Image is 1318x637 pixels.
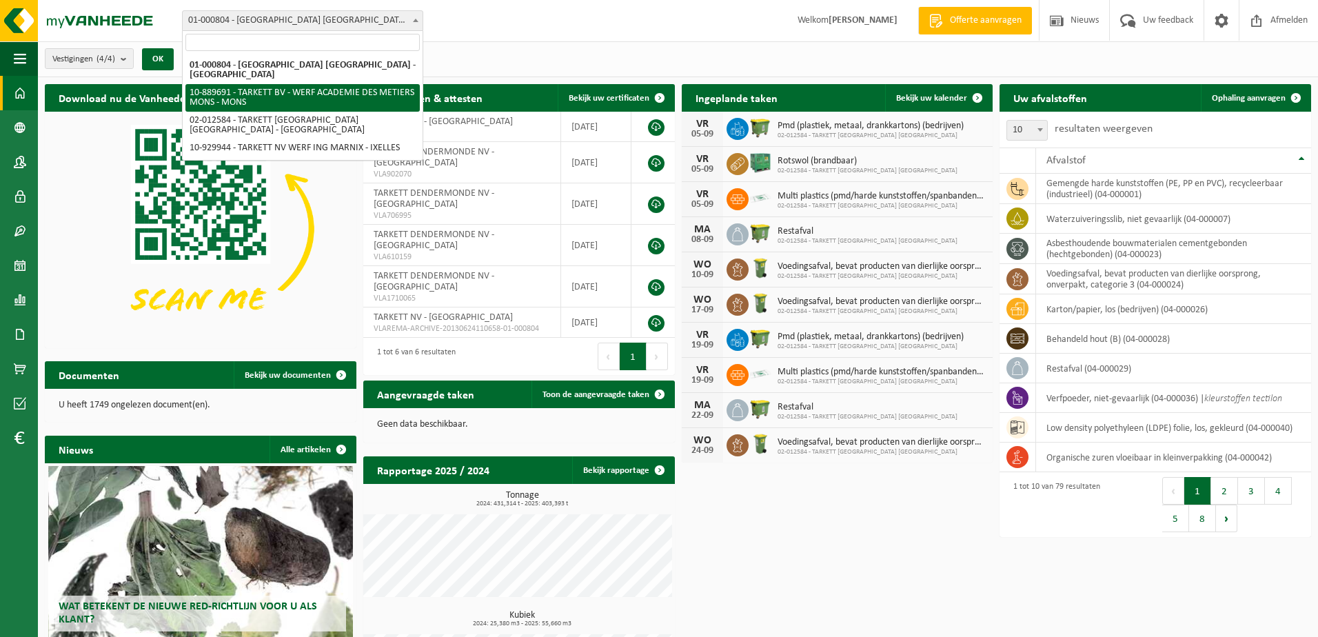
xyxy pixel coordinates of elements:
[1036,294,1311,324] td: karton/papier, los (bedrijven) (04-000026)
[45,112,356,345] img: Download de VHEPlus App
[778,226,957,237] span: Restafval
[689,330,716,341] div: VR
[689,376,716,385] div: 19-09
[561,183,631,225] td: [DATE]
[374,210,550,221] span: VLA706995
[749,186,772,210] img: LP-SK-00500-LPE-16
[558,84,673,112] a: Bekijk uw certificaten
[185,84,420,112] li: 10-889691 - TARKETT BV - WERF ACADEMIE DES METIERS MONS - MONS
[363,84,496,111] h2: Certificaten & attesten
[59,601,317,625] span: Wat betekent de nieuwe RED-richtlijn voor u als klant?
[778,237,957,245] span: 02-012584 - TARKETT [GEOGRAPHIC_DATA] [GEOGRAPHIC_DATA]
[374,271,494,292] span: TARKETT DENDERMONDE NV - [GEOGRAPHIC_DATA]
[647,343,668,370] button: Next
[374,312,513,323] span: TARKETT NV - [GEOGRAPHIC_DATA]
[185,139,420,157] li: 10-929944 - TARKETT NV WERF ING MARNIX - IXELLES
[689,305,716,315] div: 17-09
[97,54,115,63] count: (4/4)
[142,48,174,70] button: OK
[374,323,550,334] span: VLAREMA-ARCHIVE-20130624110658-01-000804
[1184,477,1211,505] button: 1
[778,448,986,456] span: 02-012584 - TARKETT [GEOGRAPHIC_DATA] [GEOGRAPHIC_DATA]
[778,343,964,351] span: 02-012584 - TARKETT [GEOGRAPHIC_DATA] [GEOGRAPHIC_DATA]
[689,446,716,456] div: 24-09
[778,402,957,413] span: Restafval
[778,437,986,448] span: Voedingsafval, bevat producten van dierlijke oorsprong, onverpakt, categorie 3
[689,435,716,446] div: WO
[689,154,716,165] div: VR
[370,620,675,627] span: 2024: 25,380 m3 - 2025: 55,660 m3
[778,307,986,316] span: 02-012584 - TARKETT [GEOGRAPHIC_DATA] [GEOGRAPHIC_DATA]
[1265,477,1292,505] button: 4
[1006,476,1100,534] div: 1 tot 10 van 79 resultaten
[778,167,957,175] span: 02-012584 - TARKETT [GEOGRAPHIC_DATA] [GEOGRAPHIC_DATA]
[270,436,355,463] a: Alle artikelen
[885,84,991,112] a: Bekijk uw kalender
[689,200,716,210] div: 05-09
[374,188,494,210] span: TARKETT DENDERMONDE NV - [GEOGRAPHIC_DATA]
[689,189,716,200] div: VR
[896,94,967,103] span: Bekijk uw kalender
[689,400,716,411] div: MA
[1036,324,1311,354] td: behandeld hout (B) (04-000028)
[1000,84,1101,111] h2: Uw afvalstoffen
[689,270,716,280] div: 10-09
[374,128,550,139] span: RED25003805
[946,14,1025,28] span: Offerte aanvragen
[245,371,331,380] span: Bekijk uw documenten
[374,147,494,168] span: TARKETT DENDERMONDE NV - [GEOGRAPHIC_DATA]
[561,112,631,142] td: [DATE]
[778,261,986,272] span: Voedingsafval, bevat producten van dierlijke oorsprong, onverpakt, categorie 3
[370,501,675,507] span: 2024: 431,314 t - 2025: 403,393 t
[829,15,898,26] strong: [PERSON_NAME]
[1007,121,1047,140] span: 10
[1055,123,1153,134] label: resultaten weergeven
[52,49,115,70] span: Vestigingen
[1006,120,1048,141] span: 10
[374,252,550,263] span: VLA610159
[749,327,772,350] img: WB-1100-HPE-GN-50
[749,397,772,421] img: WB-1100-HPE-GN-50
[749,432,772,456] img: WB-0140-HPE-GN-50
[749,362,772,385] img: LP-SK-00500-LPE-16
[749,221,772,245] img: WB-1100-HPE-GN-50
[1216,505,1237,532] button: Next
[778,296,986,307] span: Voedingsafval, bevat producten van dierlijke oorsprong, onverpakt, categorie 3
[620,343,647,370] button: 1
[778,367,986,378] span: Multi plastics (pmd/harde kunststoffen/spanbanden/eps/folie naturel/folie gemeng...
[689,341,716,350] div: 19-09
[1036,354,1311,383] td: restafval (04-000029)
[749,116,772,139] img: WB-1100-HPE-GN-50
[561,142,631,183] td: [DATE]
[45,48,134,69] button: Vestigingen(4/4)
[374,169,550,180] span: VLA902070
[572,456,673,484] a: Bekijk rapportage
[778,156,957,167] span: Rotswol (brandbaar)
[1036,234,1311,264] td: asbesthoudende bouwmaterialen cementgebonden (hechtgebonden) (04-000023)
[689,119,716,130] div: VR
[7,607,230,637] iframe: chat widget
[778,121,964,132] span: Pmd (plastiek, metaal, drankkartons) (bedrijven)
[749,151,772,174] img: PB-HB-1400-HPE-GN-01
[1162,505,1189,532] button: 5
[370,341,456,372] div: 1 tot 6 van 6 resultaten
[185,57,420,84] li: 01-000804 - [GEOGRAPHIC_DATA] [GEOGRAPHIC_DATA] - [GEOGRAPHIC_DATA]
[45,361,133,388] h2: Documenten
[778,378,986,386] span: 02-012584 - TARKETT [GEOGRAPHIC_DATA] [GEOGRAPHIC_DATA]
[1036,174,1311,204] td: gemengde harde kunststoffen (PE, PP en PVC), recycleerbaar (industrieel) (04-000001)
[363,456,503,483] h2: Rapportage 2025 / 2024
[598,343,620,370] button: Previous
[689,235,716,245] div: 08-09
[1162,477,1184,505] button: Previous
[370,491,675,507] h3: Tonnage
[689,224,716,235] div: MA
[374,230,494,251] span: TARKETT DENDERMONDE NV - [GEOGRAPHIC_DATA]
[59,401,343,410] p: U heeft 1749 ongelezen document(en).
[377,420,661,429] p: Geen data beschikbaar.
[1212,94,1286,103] span: Ophaling aanvragen
[778,191,986,202] span: Multi plastics (pmd/harde kunststoffen/spanbanden/eps/folie naturel/folie gemeng...
[689,365,716,376] div: VR
[682,84,791,111] h2: Ingeplande taken
[45,84,229,111] h2: Download nu de Vanheede+ app!
[561,307,631,338] td: [DATE]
